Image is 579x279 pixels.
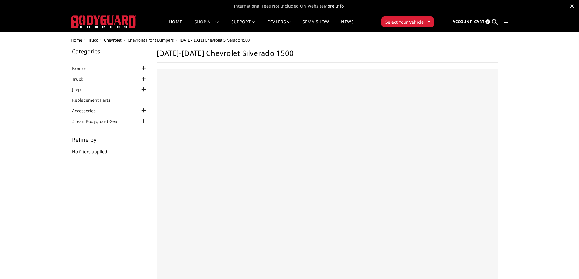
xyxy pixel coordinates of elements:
[72,118,127,124] a: #TeamBodyguard Gear
[88,37,98,43] a: Truck
[71,15,136,28] img: BODYGUARD BUMPERS
[453,14,472,30] a: Account
[195,20,219,32] a: shop all
[71,37,82,43] a: Home
[72,137,147,161] div: No filters applied
[72,97,118,103] a: Replacement Parts
[169,20,182,32] a: Home
[180,37,250,43] span: [DATE]-[DATE] Chevrolet Silverado 1500
[128,37,174,43] a: Chevrolet Front Bumpers
[549,250,579,279] iframe: Chat Widget
[72,49,147,54] h5: Categories
[157,49,498,63] h1: [DATE]-[DATE] Chevrolet Silverado 1500
[474,19,484,24] span: Cart
[385,19,424,25] span: Select Your Vehicle
[485,19,490,24] span: 0
[474,14,490,30] a: Cart 0
[72,137,147,142] h5: Refine by
[104,37,122,43] a: Chevrolet
[72,76,91,82] a: Truck
[231,20,255,32] a: Support
[341,20,353,32] a: News
[453,19,472,24] span: Account
[381,16,434,27] button: Select Your Vehicle
[72,86,88,93] a: Jeep
[72,107,103,114] a: Accessories
[324,3,344,9] a: More Info
[302,20,329,32] a: SEMA Show
[428,19,430,25] span: ▾
[72,65,94,72] a: Bronco
[267,20,291,32] a: Dealers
